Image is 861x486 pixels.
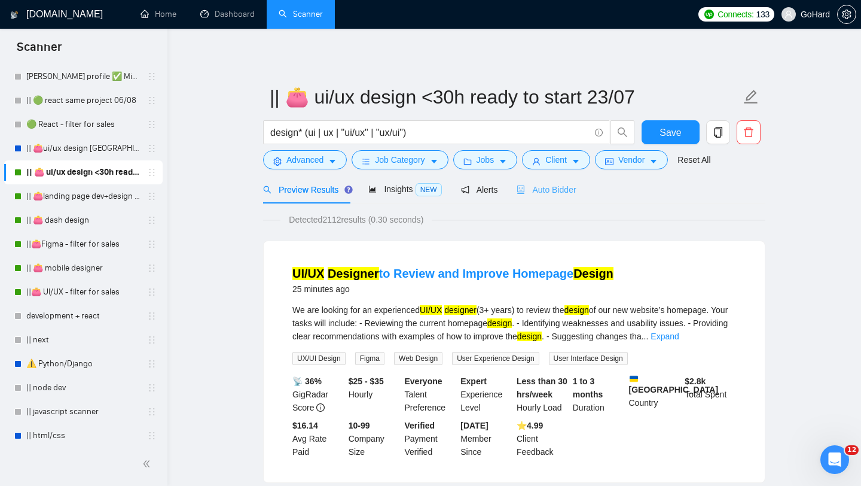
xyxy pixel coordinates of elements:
[660,125,681,140] span: Save
[147,168,157,177] span: holder
[26,424,140,448] a: || html/css
[405,376,442,386] b: Everyone
[452,352,539,365] span: User Experience Design
[346,419,402,458] div: Company Size
[461,185,498,195] span: Alerts
[147,335,157,345] span: holder
[279,9,323,19] a: searchScanner
[263,150,347,169] button: settingAdvancedcaret-down
[147,311,157,321] span: holder
[651,332,679,341] a: Expand
[416,183,442,196] span: NEW
[402,419,459,458] div: Payment Verified
[26,376,140,400] a: || node dev
[147,431,157,441] span: holder
[685,376,706,386] b: $ 2.8k
[292,421,318,430] b: $16.14
[375,153,425,166] span: Job Category
[7,38,71,63] span: Scanner
[517,186,525,194] span: robot
[517,376,567,399] b: Less than 30 hrs/week
[737,127,760,138] span: delete
[517,332,542,341] mark: design
[595,129,603,136] span: info-circle
[420,305,442,315] mark: UI/UX
[837,10,856,19] a: setting
[610,120,634,144] button: search
[682,375,738,414] div: Total Spent
[405,421,435,430] b: Verified
[26,280,140,304] a: ||👛 UI/UX - filter for sales
[532,157,541,166] span: user
[394,352,442,365] span: Web Design
[618,153,645,166] span: Vendor
[704,10,714,19] img: upwork-logo.png
[292,303,736,343] div: We are looking for an experienced (3+ years) to review the of our new website’s homepage. Your ta...
[564,305,589,315] mark: design
[346,375,402,414] div: Hourly
[362,157,370,166] span: bars
[270,125,590,140] input: Search Freelance Jobs...
[549,352,628,365] span: User Interface Design
[430,157,438,166] span: caret-down
[147,144,157,153] span: holder
[458,375,514,414] div: Experience Level
[706,120,730,144] button: copy
[737,120,761,144] button: delete
[487,318,512,328] mark: design
[147,263,157,273] span: holder
[147,407,157,417] span: holder
[26,304,140,328] a: development + react
[514,419,570,458] div: Client Feedback
[522,150,590,169] button: userClientcaret-down
[316,403,325,412] span: info-circle
[26,65,140,89] a: [PERSON_NAME] profile ✅ Missed jobs React not take to 2025 26/11
[290,375,346,414] div: GigRadar Score
[26,136,140,160] a: || 👛ui/ux design [GEOGRAPHIC_DATA] 08/02
[649,157,658,166] span: caret-down
[545,153,567,166] span: Client
[147,192,157,201] span: holder
[10,5,19,25] img: logo
[147,239,157,249] span: holder
[292,352,346,365] span: UX/UI Design
[26,113,140,136] a: 🟢 React - filter for sales
[570,375,627,414] div: Duration
[460,421,488,430] b: [DATE]
[26,352,140,376] a: ⚠️ Python/Django
[514,375,570,414] div: Hourly Load
[147,287,157,297] span: holder
[26,256,140,280] a: || 👛 mobile designer
[717,8,753,21] span: Connects:
[141,9,176,19] a: homeHome
[707,127,729,138] span: copy
[477,153,494,166] span: Jobs
[26,400,140,424] a: || javascript scanner
[368,184,441,194] span: Insights
[463,157,472,166] span: folder
[453,150,518,169] button: folderJobscaret-down
[147,359,157,369] span: holder
[343,184,354,195] div: Tooltip anchor
[784,10,793,19] span: user
[355,352,384,365] span: Figma
[573,267,613,280] mark: Design
[627,375,683,414] div: Country
[328,267,379,280] mark: Designer
[147,120,157,129] span: holder
[460,376,487,386] b: Expert
[402,375,459,414] div: Talent Preference
[280,213,432,226] span: Detected 2112 results (0.30 seconds)
[743,89,759,105] span: edit
[756,8,770,21] span: 133
[292,282,613,296] div: 25 minutes ago
[517,185,576,195] span: Auto Bidder
[263,185,349,195] span: Preview Results
[572,157,580,166] span: caret-down
[845,445,859,455] span: 12
[458,419,514,458] div: Member Since
[26,232,140,256] a: ||👛Figma - filter for sales
[292,376,322,386] b: 📡 36%
[573,376,603,399] b: 1 to 3 months
[837,5,856,24] button: setting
